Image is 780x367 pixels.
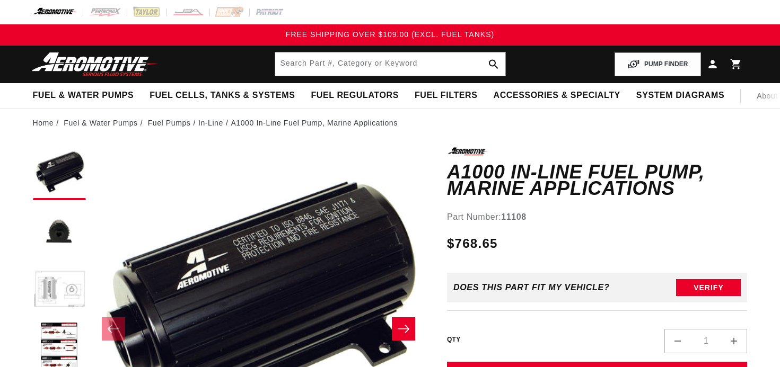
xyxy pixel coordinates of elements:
button: PUMP FINDER [615,52,700,76]
button: Slide left [102,317,125,341]
div: Part Number: [447,210,748,224]
strong: 11108 [501,212,527,221]
span: FREE SHIPPING OVER $109.00 (EXCL. FUEL TANKS) [286,30,494,39]
li: A1000 In-Line Fuel Pump, Marine Applications [231,117,397,129]
input: Search by Part Number, Category or Keyword [275,52,505,76]
span: $768.65 [447,234,498,253]
button: Load image 3 in gallery view [33,264,86,317]
summary: Fuel & Water Pumps [25,83,142,108]
span: Fuel Cells, Tanks & Systems [150,90,295,101]
a: Fuel & Water Pumps [64,117,137,129]
span: Fuel & Water Pumps [33,90,134,101]
span: Accessories & Specialty [494,90,620,101]
button: search button [482,52,505,76]
summary: Fuel Filters [407,83,486,108]
summary: Accessories & Specialty [486,83,628,108]
img: Aeromotive [29,52,161,77]
button: Verify [676,279,741,296]
button: Load image 1 in gallery view [33,147,86,200]
summary: Fuel Cells, Tanks & Systems [142,83,303,108]
button: Load image 2 in gallery view [33,205,86,258]
label: QTY [447,335,461,344]
div: Does This part fit My vehicle? [453,283,610,292]
a: Fuel Pumps [148,117,191,129]
span: Fuel Filters [415,90,478,101]
span: System Diagrams [636,90,724,101]
li: In-Line [198,117,231,129]
summary: System Diagrams [628,83,732,108]
summary: Fuel Regulators [303,83,406,108]
a: Home [33,117,54,129]
button: Slide right [392,317,415,341]
nav: breadcrumbs [33,117,748,129]
span: Fuel Regulators [311,90,398,101]
h1: A1000 In-Line Fuel Pump, Marine Applications [447,164,748,197]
